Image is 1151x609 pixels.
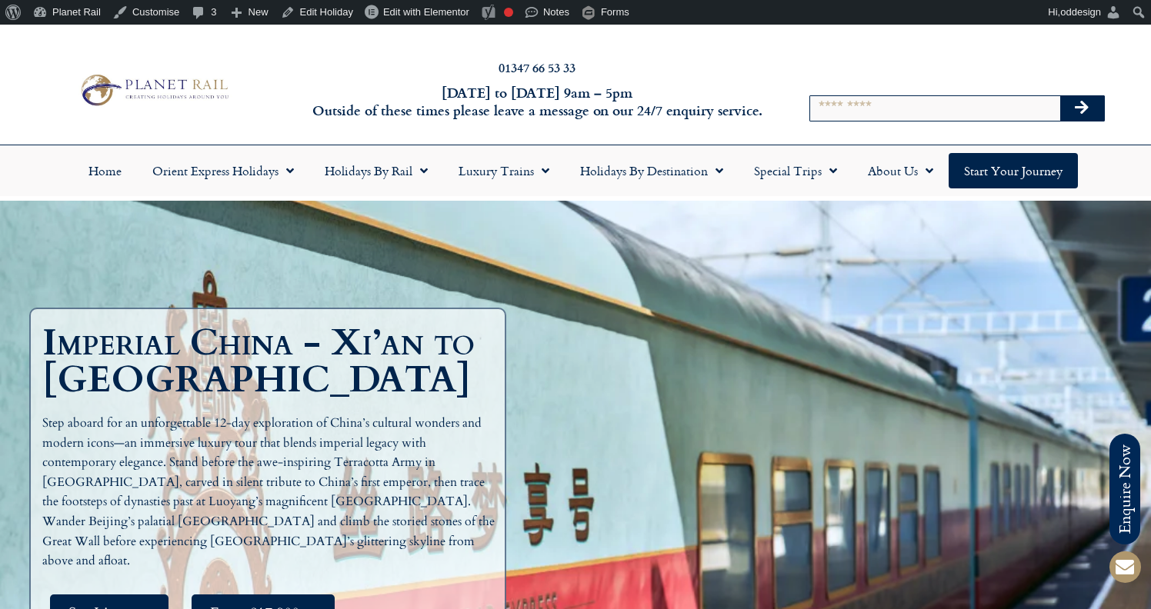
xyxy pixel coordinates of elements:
[1060,96,1105,121] button: Search
[42,324,501,398] h1: Imperial China - Xi’an to [GEOGRAPHIC_DATA]
[443,153,565,188] a: Luxury Trains
[1060,6,1101,18] span: oddesign
[8,153,1143,188] nav: Menu
[309,153,443,188] a: Holidays by Rail
[383,6,469,18] span: Edit with Elementor
[504,8,513,17] div: Focus keyphrase not set
[73,153,137,188] a: Home
[499,58,575,76] a: 01347 66 53 33
[311,84,763,120] h6: [DATE] to [DATE] 9am – 5pm Outside of these times please leave a message on our 24/7 enquiry serv...
[42,414,501,571] p: Step aboard for an unforgettable 12-day exploration of China’s cultural wonders and modern icons—...
[565,153,739,188] a: Holidays by Destination
[852,153,949,188] a: About Us
[739,153,852,188] a: Special Trips
[949,153,1078,188] a: Start your Journey
[75,71,232,109] img: Planet Rail Train Holidays Logo
[137,153,309,188] a: Orient Express Holidays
